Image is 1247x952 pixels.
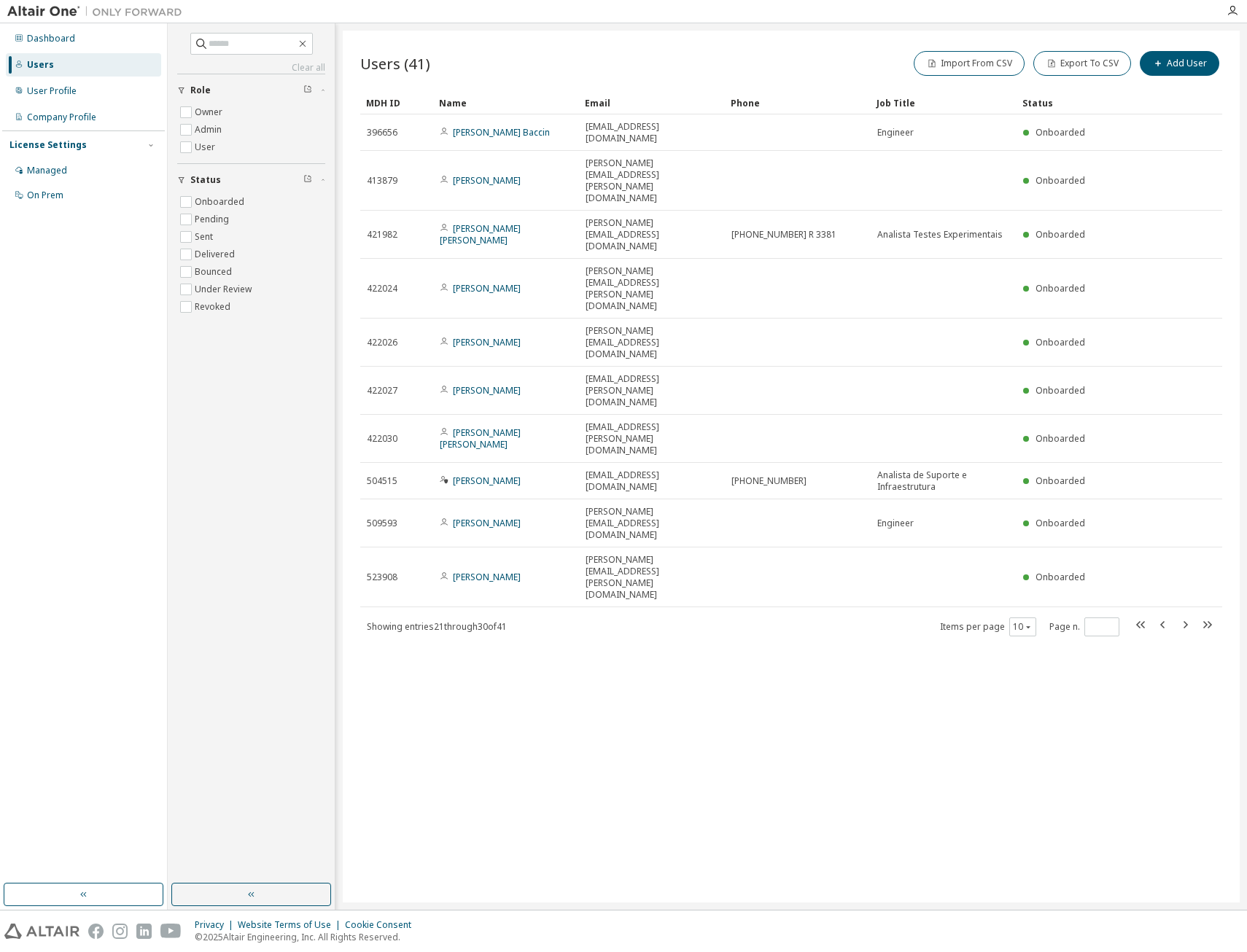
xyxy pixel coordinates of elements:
[195,281,255,298] label: Under Review
[1022,91,1146,114] div: Status
[88,924,104,939] img: facebook.svg
[366,91,427,114] div: MDH ID
[177,74,325,106] button: Role
[136,924,152,939] img: linkedin.svg
[586,325,718,360] span: [PERSON_NAME][EMAIL_ADDRESS][DOMAIN_NAME]
[303,174,312,186] span: Clear filter
[1036,571,1085,583] span: Onboarded
[440,426,521,450] a: [PERSON_NAME] [PERSON_NAME]
[303,85,312,96] span: Clear filter
[453,571,521,583] a: [PERSON_NAME]
[1036,174,1085,187] span: Onboarded
[367,283,397,294] span: 422024
[586,121,718,144] span: [EMAIL_ADDRESS][DOMAIN_NAME]
[367,475,397,487] span: 504515
[453,517,521,529] a: [PERSON_NAME]
[453,282,521,294] a: [PERSON_NAME]
[367,620,507,633] span: Showing entries 21 through 30 of 41
[27,85,77,97] div: User Profile
[7,4,190,19] img: Altair One
[731,91,865,114] div: Phone
[238,919,345,931] div: Website Terms of Use
[1049,617,1119,636] span: Page n.
[453,475,521,487] a: [PERSON_NAME]
[877,518,914,529] span: Engineer
[453,336,521,348] a: [PERSON_NAME]
[367,127,397,138] span: 396656
[731,229,836,241] span: [PHONE_NUMBER] R 3381
[195,931,420,943] p: © 2025 Altair Engineering, Inc. All Rights Reserved.
[877,229,1003,241] span: Analista Testes Experimentais
[195,104,225,121] label: Owner
[190,174,221,186] span: Status
[586,469,718,493] span: [EMAIL_ADDRESS][DOMAIN_NAME]
[367,175,397,187] span: 413879
[360,53,430,74] span: Users (41)
[1036,228,1085,241] span: Onboarded
[453,126,550,138] a: [PERSON_NAME] Baccin
[1033,51,1131,76] button: Export To CSV
[1140,51,1219,76] button: Add User
[367,433,397,445] span: 422030
[367,337,397,348] span: 422026
[586,217,718,252] span: [PERSON_NAME][EMAIL_ADDRESS][DOMAIN_NAME]
[27,190,63,201] div: On Prem
[586,554,718,601] span: [PERSON_NAME][EMAIL_ADDRESS][PERSON_NAME][DOMAIN_NAME]
[586,421,718,456] span: [EMAIL_ADDRESS][PERSON_NAME][DOMAIN_NAME]
[586,265,718,312] span: [PERSON_NAME][EMAIL_ADDRESS][PERSON_NAME][DOMAIN_NAME]
[1036,517,1085,529] span: Onboarded
[195,246,238,263] label: Delivered
[195,298,233,316] label: Revoked
[367,385,397,397] span: 422027
[439,91,573,114] div: Name
[195,121,225,138] label: Admin
[345,919,420,931] div: Cookie Consent
[586,157,718,204] span: [PERSON_NAME][EMAIL_ADDRESS][PERSON_NAME][DOMAIN_NAME]
[586,373,718,408] span: [EMAIL_ADDRESS][PERSON_NAME][DOMAIN_NAME]
[940,617,1036,636] span: Items per page
[877,469,1010,493] span: Analista de Suporte e Infraestrutura
[112,924,128,939] img: instagram.svg
[190,85,211,96] span: Role
[195,263,235,281] label: Bounced
[1036,475,1085,487] span: Onboarded
[585,91,719,114] div: Email
[367,571,397,583] span: 523908
[160,924,182,939] img: youtube.svg
[1036,336,1085,348] span: Onboarded
[453,384,521,397] a: [PERSON_NAME]
[1036,384,1085,397] span: Onboarded
[1013,621,1033,633] button: 10
[27,112,96,123] div: Company Profile
[27,59,54,71] div: Users
[453,174,521,187] a: [PERSON_NAME]
[195,193,247,211] label: Onboarded
[367,229,397,241] span: 421982
[177,62,325,74] a: Clear all
[1036,432,1085,445] span: Onboarded
[195,228,216,246] label: Sent
[195,138,218,156] label: User
[1036,126,1085,138] span: Onboarded
[177,164,325,196] button: Status
[877,127,914,138] span: Engineer
[9,139,87,151] div: License Settings
[367,518,397,529] span: 509593
[914,51,1025,76] button: Import From CSV
[440,222,521,246] a: [PERSON_NAME] [PERSON_NAME]
[195,211,232,228] label: Pending
[27,33,75,44] div: Dashboard
[4,924,79,939] img: altair_logo.svg
[877,91,1011,114] div: Job Title
[27,165,67,176] div: Managed
[586,506,718,541] span: [PERSON_NAME][EMAIL_ADDRESS][DOMAIN_NAME]
[1036,282,1085,294] span: Onboarded
[731,475,807,487] span: [PHONE_NUMBER]
[195,919,238,931] div: Privacy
